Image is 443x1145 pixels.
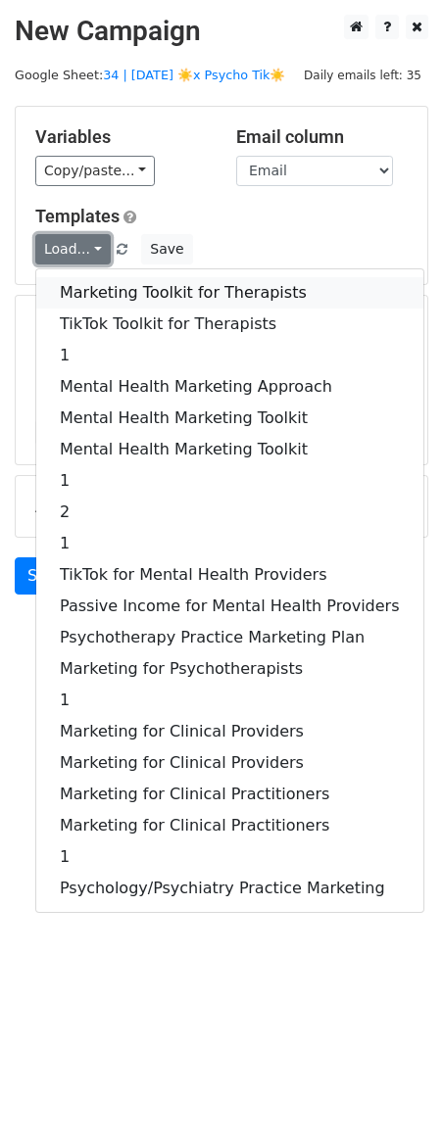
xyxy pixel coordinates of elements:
[35,126,207,148] h5: Variables
[15,15,428,48] h2: New Campaign
[141,234,192,264] button: Save
[36,403,423,434] a: Mental Health Marketing Toolkit
[36,591,423,622] a: Passive Income for Mental Health Providers
[103,68,285,82] a: 34 | [DATE] ☀️x Psycho Tik☀️
[15,68,286,82] small: Google Sheet:
[297,65,428,86] span: Daily emails left: 35
[36,779,423,810] a: Marketing for Clinical Practitioners
[297,68,428,82] a: Daily emails left: 35
[36,810,423,841] a: Marketing for Clinical Practitioners
[36,465,423,497] a: 1
[36,716,423,747] a: Marketing for Clinical Providers
[36,277,423,309] a: Marketing Toolkit for Therapists
[35,206,120,226] a: Templates
[36,685,423,716] a: 1
[36,841,423,873] a: 1
[15,557,79,595] a: Send
[36,622,423,653] a: Psychotherapy Practice Marketing Plan
[36,340,423,371] a: 1
[36,434,423,465] a: Mental Health Marketing Toolkit
[36,309,423,340] a: TikTok Toolkit for Therapists
[236,126,408,148] h5: Email column
[36,371,423,403] a: Mental Health Marketing Approach
[36,747,423,779] a: Marketing for Clinical Providers
[36,528,423,559] a: 1
[36,559,423,591] a: TikTok for Mental Health Providers
[36,873,423,904] a: Psychology/Psychiatry Practice Marketing
[345,1051,443,1145] iframe: Chat Widget
[36,653,423,685] a: Marketing for Psychotherapists
[36,497,423,528] a: 2
[35,156,155,186] a: Copy/paste...
[35,234,111,264] a: Load...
